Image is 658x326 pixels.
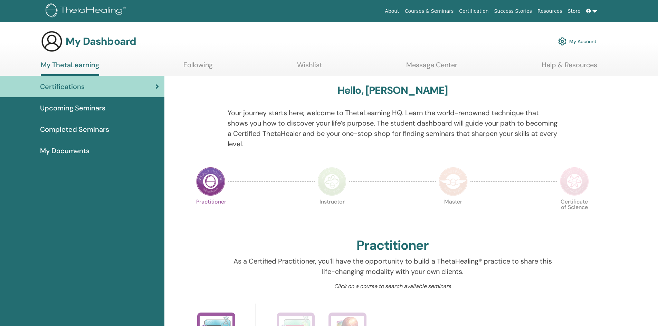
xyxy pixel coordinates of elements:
[317,167,346,196] img: Instructor
[40,124,109,135] span: Completed Seminars
[228,108,557,149] p: Your journey starts here; welcome to ThetaLearning HQ. Learn the world-renowned technique that sh...
[196,199,225,228] p: Practitioner
[40,146,89,156] span: My Documents
[228,256,557,277] p: As a Certified Practitioner, you’ll have the opportunity to build a ThetaHealing® practice to sha...
[406,61,457,74] a: Message Center
[41,30,63,52] img: generic-user-icon.jpg
[558,34,597,49] a: My Account
[40,103,105,113] span: Upcoming Seminars
[560,167,589,196] img: Certificate of Science
[439,199,468,228] p: Master
[46,3,128,19] img: logo.png
[560,199,589,228] p: Certificate of Science
[542,61,597,74] a: Help & Resources
[66,35,136,48] h3: My Dashboard
[535,5,565,18] a: Resources
[402,5,457,18] a: Courses & Seminars
[565,5,583,18] a: Store
[41,61,99,76] a: My ThetaLearning
[228,282,557,290] p: Click on a course to search available seminars
[492,5,535,18] a: Success Stories
[456,5,491,18] a: Certification
[317,199,346,228] p: Instructor
[40,81,85,92] span: Certifications
[382,5,402,18] a: About
[356,238,429,254] h2: Practitioner
[297,61,322,74] a: Wishlist
[196,167,225,196] img: Practitioner
[439,167,468,196] img: Master
[183,61,213,74] a: Following
[337,84,448,97] h3: Hello, [PERSON_NAME]
[558,36,566,47] img: cog.svg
